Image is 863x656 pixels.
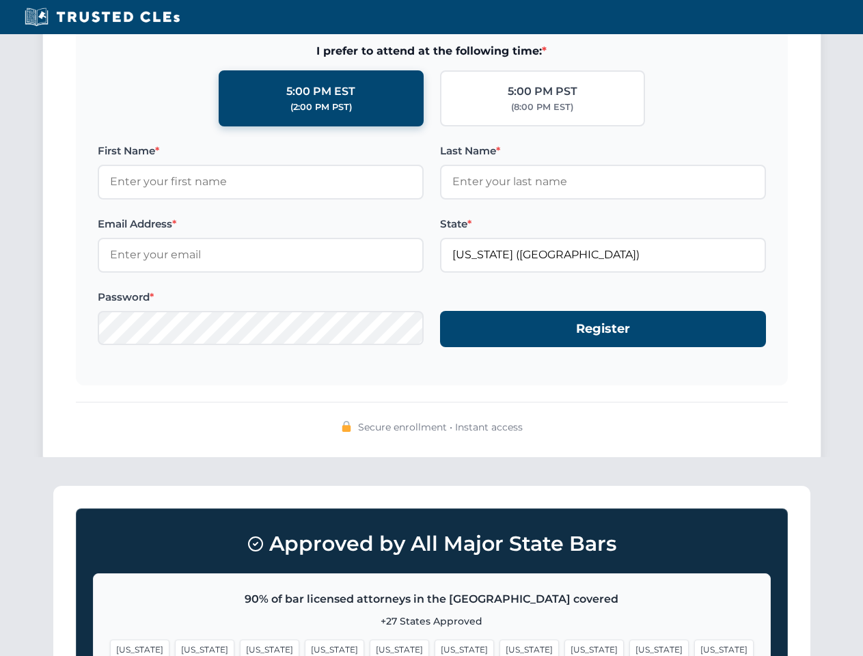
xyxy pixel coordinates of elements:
[440,165,766,199] input: Enter your last name
[358,420,523,435] span: Secure enrollment • Instant access
[110,590,754,608] p: 90% of bar licensed attorneys in the [GEOGRAPHIC_DATA] covered
[440,238,766,272] input: Florida (FL)
[98,165,424,199] input: Enter your first name
[290,100,352,114] div: (2:00 PM PST)
[341,421,352,432] img: 🔒
[511,100,573,114] div: (8:00 PM EST)
[98,42,766,60] span: I prefer to attend at the following time:
[98,238,424,272] input: Enter your email
[286,83,355,100] div: 5:00 PM EST
[440,143,766,159] label: Last Name
[98,143,424,159] label: First Name
[98,289,424,305] label: Password
[20,7,184,27] img: Trusted CLEs
[440,216,766,232] label: State
[93,525,771,562] h3: Approved by All Major State Bars
[110,614,754,629] p: +27 States Approved
[508,83,577,100] div: 5:00 PM PST
[440,311,766,347] button: Register
[98,216,424,232] label: Email Address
